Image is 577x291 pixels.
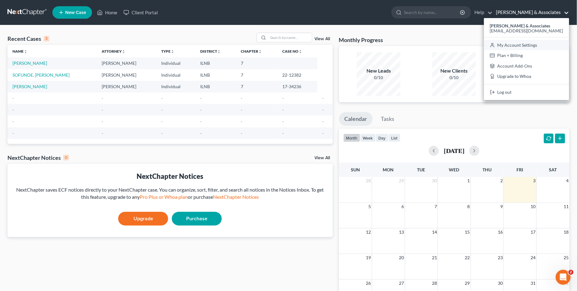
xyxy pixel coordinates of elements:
td: ILNB [195,57,236,69]
button: list [389,134,400,142]
span: New Case [65,10,86,15]
strong: [PERSON_NAME] & Associates [490,23,550,28]
span: - [12,107,14,112]
span: 7 [434,203,438,210]
span: 31 [530,279,536,287]
span: - [200,95,202,101]
span: 5 [368,203,372,210]
span: - [241,119,242,124]
span: - [102,107,103,112]
a: Account Add-Ons [484,61,569,71]
a: [PERSON_NAME] & Associates [493,7,569,18]
span: [EMAIL_ADDRESS][DOMAIN_NAME] [490,28,563,33]
div: 3 [44,36,49,41]
a: Districtunfold_more [200,49,221,54]
div: 0/10 [432,74,476,81]
td: Individual [156,69,195,81]
span: - [200,107,202,112]
span: 16 [497,228,503,236]
span: 13 [399,228,405,236]
a: Typeunfold_more [161,49,174,54]
span: - [200,131,202,136]
span: Wed [449,167,459,172]
span: - [322,95,324,101]
span: 14 [431,228,438,236]
span: - [102,95,103,101]
span: 15 [464,228,471,236]
span: - [283,131,284,136]
a: [PERSON_NAME] [12,60,47,66]
a: SOFUNDE, [PERSON_NAME] [12,72,70,78]
span: 28 [431,279,438,287]
td: 7 [236,69,277,81]
span: - [241,131,242,136]
span: - [283,119,284,124]
span: - [241,107,242,112]
a: Calendar [339,112,373,126]
span: 9 [500,203,503,210]
td: Individual [156,81,195,92]
a: Client Portal [120,7,161,18]
a: Upgrade to Whoa [484,71,569,82]
a: Pro Plus or Whoa plan [140,194,188,200]
td: [PERSON_NAME] [97,81,156,92]
a: Chapterunfold_more [241,49,262,54]
i: unfold_more [299,50,303,54]
span: 18 [563,228,570,236]
span: Thu [483,167,492,172]
span: - [102,119,103,124]
span: 28 [366,177,372,184]
span: - [200,119,202,124]
span: 2 [500,177,503,184]
span: Mon [383,167,394,172]
a: Case Nounfold_more [283,49,303,54]
span: 1 [467,177,471,184]
span: - [241,95,242,101]
span: - [161,107,163,112]
span: 12 [366,228,372,236]
h3: Monthly Progress [339,36,383,44]
a: Upgrade [118,212,168,226]
span: Fri [517,167,523,172]
span: - [12,119,14,124]
a: Plan + Billing [484,50,569,61]
span: 29 [464,279,471,287]
td: [PERSON_NAME] [97,69,156,81]
span: - [322,107,324,112]
span: - [12,95,14,101]
a: My Account Settings [484,40,569,50]
span: 23 [497,254,503,261]
input: Search by name... [268,33,312,42]
span: 21 [431,254,438,261]
a: Tasks [376,112,400,126]
div: [PERSON_NAME] & Associates [484,18,569,100]
span: 25 [563,254,570,261]
a: View All [315,37,330,41]
span: Tue [417,167,425,172]
span: 3 [533,177,536,184]
a: Log out [484,87,569,98]
a: Purchase [172,212,222,226]
a: View All [315,156,330,160]
span: 19 [366,254,372,261]
span: - [161,95,163,101]
span: - [161,131,163,136]
span: 20 [399,254,405,261]
i: unfold_more [122,50,125,54]
span: 27 [399,279,405,287]
a: [PERSON_NAME] [12,84,47,89]
div: 0 [63,155,69,160]
i: unfold_more [24,50,27,54]
button: week [360,134,376,142]
span: - [283,95,284,101]
i: unfold_more [171,50,174,54]
div: NextChapter Notices [7,154,69,161]
span: 11 [563,203,570,210]
td: [PERSON_NAME] [97,57,156,69]
span: - [283,107,284,112]
span: - [322,119,324,124]
a: Nameunfold_more [12,49,27,54]
span: Sun [351,167,360,172]
span: 17 [530,228,536,236]
input: Search by name... [404,7,461,18]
